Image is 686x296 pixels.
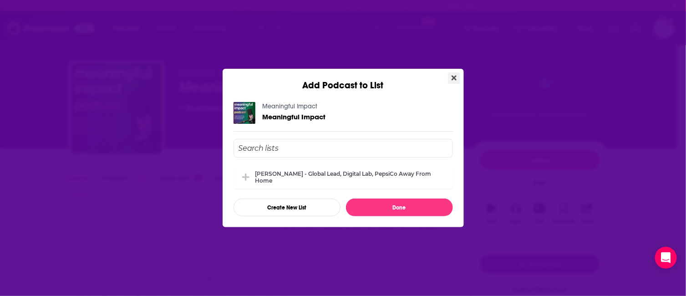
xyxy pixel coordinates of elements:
button: Done [346,199,453,216]
a: Meaningful Impact [263,102,318,110]
button: Create New List [234,199,340,216]
div: Andre Moraes - Global Lead, Digital Lab, PepsiCo Away From Home [234,165,453,189]
div: Add Podcast To List [234,139,453,216]
button: Close [448,72,460,84]
a: Meaningful Impact [263,113,326,121]
input: Search lists [234,139,453,158]
img: Meaningful Impact [234,102,255,124]
span: Meaningful Impact [263,112,326,121]
div: [PERSON_NAME] - Global Lead, Digital Lab, PepsiCo Away From Home [255,170,447,184]
div: Add Podcast to List [223,69,464,91]
div: Open Intercom Messenger [655,247,677,269]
